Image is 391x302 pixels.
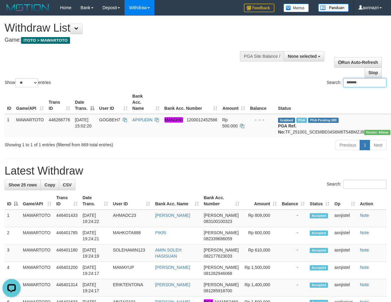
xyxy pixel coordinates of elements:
input: Search: [343,78,386,87]
th: Op: activate to sort column ascending [332,192,358,210]
td: [DATE] 19:24:19 [80,245,111,262]
td: 2 [5,227,20,245]
a: APIPUDIN [132,117,153,122]
th: Date Trans.: activate to sort column ascending [80,192,111,210]
a: CSV [59,180,76,190]
a: Note [360,265,369,270]
a: 1 [360,140,370,150]
td: axnjistel [332,262,358,279]
span: [PERSON_NAME] [204,248,239,252]
a: Stop [365,68,382,78]
div: - - - [250,117,273,123]
a: Previous [336,140,360,150]
span: Accepted [310,265,328,270]
td: - [279,262,307,279]
span: Accepted [310,231,328,236]
span: Vendor URL: https://secure31.1velocity.biz [364,130,391,135]
img: MOTION_logo.png [5,3,51,12]
td: [DATE] 19:24:17 [80,262,111,279]
th: Balance: activate to sort column ascending [279,192,307,210]
td: axnjistel [332,210,358,227]
td: 446401314 [54,279,80,297]
td: - [279,210,307,227]
th: Bank Acc. Name: activate to sort column ascending [153,192,201,210]
span: [PERSON_NAME] [204,230,239,235]
span: Copy 1200012452566 to clipboard [186,117,217,122]
a: Copy [41,180,59,190]
td: [DATE] 19:24:21 [80,227,111,245]
button: None selected [284,51,324,61]
span: CSV [63,182,72,187]
label: Show entries [5,78,51,87]
a: [PERSON_NAME] [155,265,190,270]
a: Run Auto-Refresh [334,57,382,68]
td: ERIKTENTONA [111,279,153,297]
img: panduan.png [318,4,349,12]
select: Showentries [15,78,38,87]
td: [DATE] 19:24:17 [80,279,111,297]
td: 1 [5,114,14,137]
th: Trans ID: activate to sort column ascending [46,91,72,114]
td: MAWARTOTO [20,245,54,262]
td: 1 [5,210,20,227]
a: [PERSON_NAME] [155,282,190,287]
td: AHMADC23 [111,210,153,227]
span: Copy 083100100323 to clipboard [204,219,232,224]
a: Note [360,230,369,235]
th: Bank Acc. Number: activate to sort column ascending [201,192,242,210]
th: ID: activate to sort column descending [5,192,20,210]
button: Open LiveChat chat widget [2,2,21,21]
span: Copy [44,182,55,187]
td: MAHKOTA888 [111,227,153,245]
th: User ID: activate to sort column ascending [111,192,153,210]
td: MAWARTOTO [20,279,54,297]
td: Rp 600,000 [242,227,279,245]
span: GOGBEH7 [99,117,120,122]
a: Show 25 rows [5,180,41,190]
em: MANDIRI [164,117,183,123]
span: Marked by axnmarianovi [296,118,307,123]
div: Showing 1 to 1 of 1 entries (filtered from 869 total entries) [5,139,158,148]
span: Rp 500.000 [222,117,238,128]
span: Accepted [310,248,328,253]
span: ITOTO > MAWARTOTO [21,37,70,44]
span: Copy 081285918700 to clipboard [204,288,232,293]
td: - [279,245,307,262]
span: PGA Pending [308,118,339,123]
td: MAWARTOTO [14,114,46,137]
th: Amount: activate to sort column ascending [242,192,279,210]
th: Action [358,192,386,210]
td: axnjistel [332,279,358,297]
td: MAMAYUP [111,262,153,279]
span: Accepted [310,283,328,288]
a: [PERSON_NAME] [155,213,190,218]
td: 446401180 [54,245,80,262]
th: Balance [248,91,276,114]
th: Date Trans.: activate to sort column descending [72,91,97,114]
h4: Game: [5,37,255,43]
td: [DATE] 19:24:22 [80,210,111,227]
span: Show 25 rows [9,182,37,187]
a: Note [360,213,369,218]
span: [DATE] 15:02:20 [75,117,92,128]
span: Copy 082339686059 to clipboard [204,236,232,241]
a: Next [370,140,386,150]
td: Rp 1,500,000 [242,262,279,279]
td: - [279,279,307,297]
img: Feedback.jpg [244,4,274,12]
th: Bank Acc. Number: activate to sort column ascending [162,91,220,114]
td: MAWARTOTO [20,227,54,245]
th: User ID: activate to sort column ascending [97,91,130,114]
a: Note [360,282,369,287]
a: PIKRI [155,230,166,235]
h1: Withdraw List [5,22,255,34]
label: Search: [327,78,386,87]
td: 446401200 [54,262,80,279]
th: Amount: activate to sort column ascending [220,91,248,114]
td: axnjistel [332,245,358,262]
td: MAWARTOTO [20,210,54,227]
td: Rp 610,000 [242,245,279,262]
span: [PERSON_NAME] [204,213,239,218]
td: 446401785 [54,227,80,245]
input: Search: [343,180,386,189]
